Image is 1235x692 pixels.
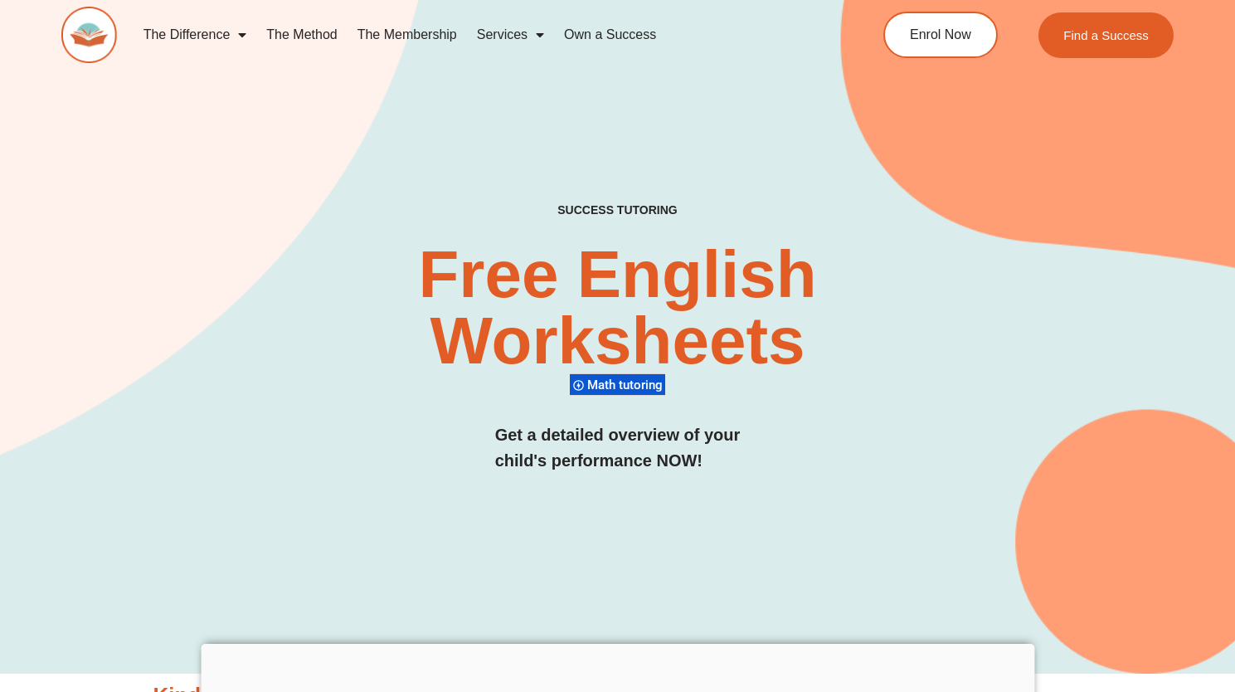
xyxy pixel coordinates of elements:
span: Find a Success [1063,29,1149,41]
a: The Membership [348,16,467,54]
a: The Method [256,16,347,54]
a: Own a Success [554,16,666,54]
a: Find a Success [1038,12,1174,58]
h2: Free English Worksheets​ [250,241,984,374]
div: Math tutoring [570,373,665,396]
h3: Get a detailed overview of your child's performance NOW! [495,422,741,474]
a: The Difference [134,16,257,54]
span: Enrol Now [910,28,971,41]
a: Services [467,16,554,54]
span: Math tutoring [587,378,668,392]
nav: Menu [134,16,820,54]
a: Enrol Now [883,12,998,58]
h4: SUCCESS TUTORING​ [453,203,782,217]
